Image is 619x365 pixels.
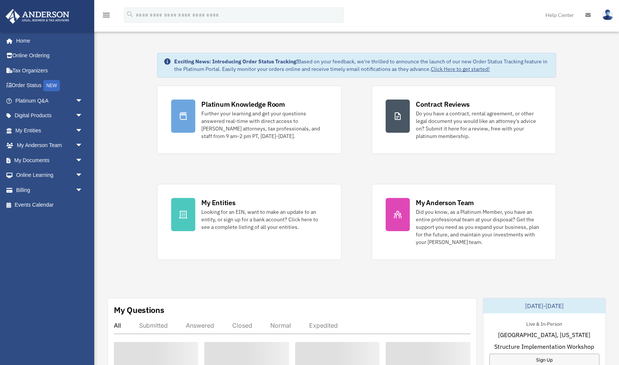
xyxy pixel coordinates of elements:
[5,182,94,198] a: Billingarrow_drop_down
[5,138,94,153] a: My Anderson Teamarrow_drop_down
[232,322,252,329] div: Closed
[75,93,90,109] span: arrow_drop_down
[270,322,291,329] div: Normal
[483,298,606,313] div: [DATE]-[DATE]
[520,319,568,327] div: Live & In-Person
[494,342,594,351] span: Structure Implementation Workshop
[75,168,90,183] span: arrow_drop_down
[75,138,90,153] span: arrow_drop_down
[416,208,542,246] div: Did you know, as a Platinum Member, you have an entire professional team at your disposal? Get th...
[5,108,94,123] a: Digital Productsarrow_drop_down
[416,110,542,140] div: Do you have a contract, rental agreement, or other legal document you would like an attorney's ad...
[431,66,490,72] a: Click Here to get started!
[416,100,470,109] div: Contract Reviews
[75,123,90,138] span: arrow_drop_down
[201,110,328,140] div: Further your learning and get your questions answered real-time with direct access to [PERSON_NAM...
[114,322,121,329] div: All
[372,86,556,154] a: Contract Reviews Do you have a contract, rental agreement, or other legal document you would like...
[5,168,94,183] a: Online Learningarrow_drop_down
[5,63,94,78] a: Tax Organizers
[602,9,613,20] img: User Pic
[75,153,90,168] span: arrow_drop_down
[372,184,556,260] a: My Anderson Team Did you know, as a Platinum Member, you have an entire professional team at your...
[201,198,235,207] div: My Entities
[5,153,94,168] a: My Documentsarrow_drop_down
[157,86,342,154] a: Platinum Knowledge Room Further your learning and get your questions answered real-time with dire...
[43,80,60,91] div: NEW
[5,93,94,108] a: Platinum Q&Aarrow_drop_down
[114,304,164,316] div: My Questions
[5,78,94,94] a: Order StatusNEW
[416,198,474,207] div: My Anderson Team
[174,58,550,73] div: Based on your feedback, we're thrilled to announce the launch of our new Order Status Tracking fe...
[139,322,168,329] div: Submitted
[3,9,72,24] img: Anderson Advisors Platinum Portal
[174,58,298,65] strong: Exciting News: Introducing Order Status Tracking!
[5,198,94,213] a: Events Calendar
[201,100,285,109] div: Platinum Knowledge Room
[126,10,134,18] i: search
[75,182,90,198] span: arrow_drop_down
[201,208,328,231] div: Looking for an EIN, want to make an update to an entity, or sign up for a bank account? Click her...
[5,48,94,63] a: Online Ordering
[5,123,94,138] a: My Entitiesarrow_drop_down
[5,33,90,48] a: Home
[186,322,214,329] div: Answered
[102,13,111,20] a: menu
[75,108,90,124] span: arrow_drop_down
[498,330,590,339] span: [GEOGRAPHIC_DATA], [US_STATE]
[157,184,342,260] a: My Entities Looking for an EIN, want to make an update to an entity, or sign up for a bank accoun...
[309,322,338,329] div: Expedited
[102,11,111,20] i: menu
